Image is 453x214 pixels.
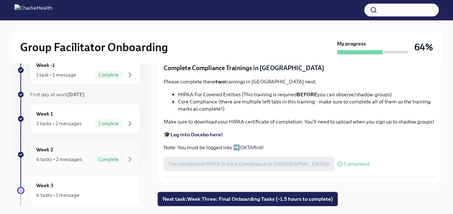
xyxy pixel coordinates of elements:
[36,156,82,163] div: 4 tasks • 2 messages
[163,195,333,203] span: Next task : Week Three: Final Onboarding Tasks (~1.5 hours to complete)
[94,121,123,126] span: Complete
[36,146,53,154] h6: Week 2
[36,181,53,189] h6: Week 3
[17,140,140,170] a: Week 24 tasks • 2 messagesComplete
[164,78,435,85] p: Please complete these trainings in [GEOGRAPHIC_DATA] next:
[94,157,123,162] span: Complete
[36,191,79,199] div: 4 tasks • 1 message
[94,72,123,78] span: Complete
[17,175,140,205] a: Week 34 tasks • 1 message
[297,91,317,98] strong: BEFORE
[17,55,140,85] a: Week -11 task • 1 messageComplete
[240,144,253,151] a: OKTA
[17,104,140,134] a: Week 13 tasks • 2 messagesComplete
[178,91,435,98] li: HIPAA For Covered Entities (This training is required you can observe/shadow groups)
[164,144,435,151] p: Note: You must be logged into ➡️ first!
[14,4,52,16] img: CharlieHealth
[164,118,435,125] p: Make sure to download your HIPAA certificate of completion. You'll need to upload when you sign u...
[17,91,140,98] a: First day at work[DATE]
[178,98,435,112] li: Core Compliance (there are multiple left tabs in this training - make sure to complete all of the...
[36,71,76,78] div: 1 task • 1 message
[344,161,370,167] span: Completed
[158,192,338,206] button: Next task:Week Three: Final Onboarding Tasks (~1.5 hours to complete)
[30,91,85,98] span: First day at work
[170,131,223,138] a: Log into Docebo here!
[36,61,55,69] h6: Week -1
[164,131,435,138] p: 🎓
[216,78,225,85] strong: two
[36,110,53,118] h6: Week 1
[164,64,435,72] p: Complete Compliance Trainings in [GEOGRAPHIC_DATA]
[36,120,82,127] div: 3 tasks • 2 messages
[67,91,85,98] strong: [DATE]
[414,41,433,54] h3: 64%
[20,40,168,54] h2: Group Facilitator Onboarding
[337,40,366,47] strong: My progress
